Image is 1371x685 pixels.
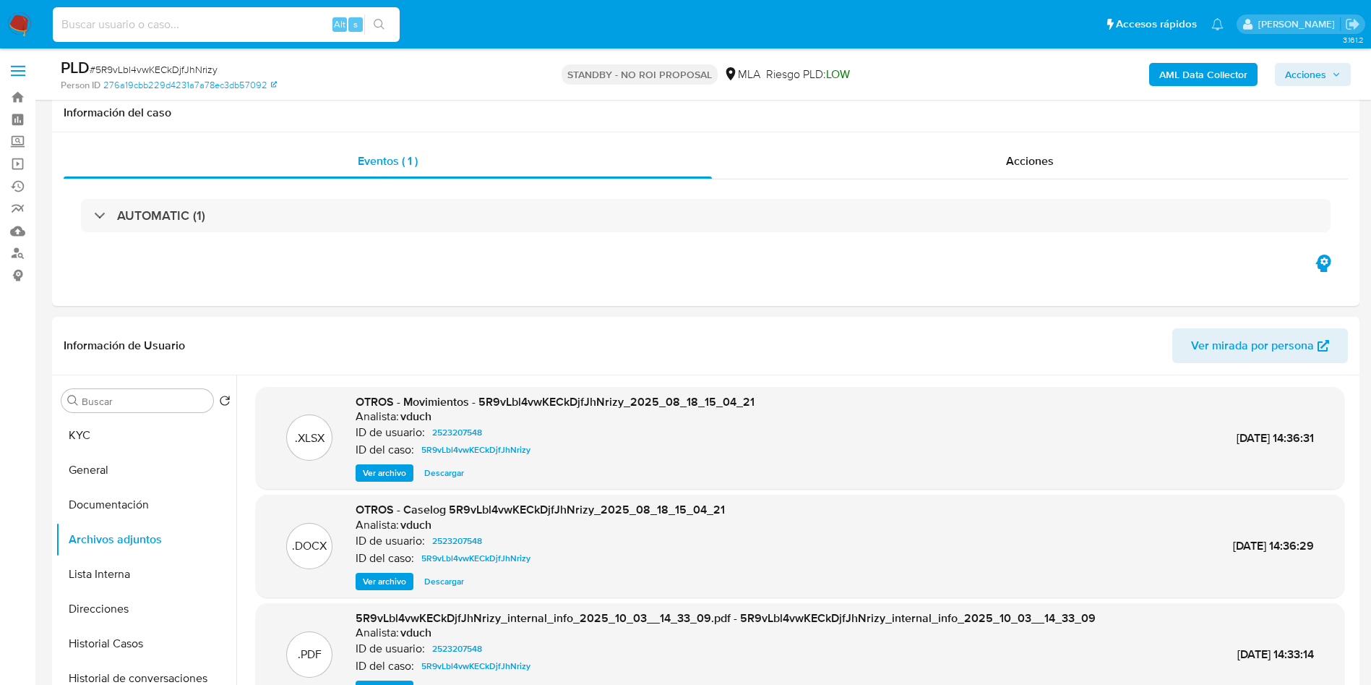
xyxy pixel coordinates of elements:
button: Buscar [67,395,79,407]
span: 2523207548 [432,640,482,658]
p: ID de usuario: [356,642,425,656]
h1: Información de Usuario [64,339,185,353]
p: .DOCX [292,538,327,554]
p: ID del caso: [356,443,414,457]
p: ID del caso: [356,659,414,673]
span: Descargar [424,574,464,589]
a: 276a19cbb229d4231a7a78ec3db57092 [103,79,277,92]
h6: vduch [400,518,431,532]
h3: AUTOMATIC (1) [117,208,205,224]
span: 2523207548 [432,532,482,550]
span: Acciones [1006,153,1054,169]
button: Documentación [56,488,236,522]
a: 2523207548 [426,640,488,658]
button: Ver archivo [356,464,413,482]
a: Salir [1345,17,1360,32]
span: Ver mirada por persona [1191,328,1314,363]
span: # 5R9vLbl4vwKECkDjfJhNrizy [90,62,218,77]
button: Ver mirada por persona [1172,328,1348,363]
span: Acciones [1285,63,1326,86]
input: Buscar usuario o caso... [53,15,400,34]
span: [DATE] 14:36:29 [1233,537,1314,554]
p: Analista: [356,626,399,640]
button: Historial Casos [56,626,236,661]
span: Descargar [424,466,464,480]
p: ID de usuario: [356,534,425,548]
button: Archivos adjuntos [56,522,236,557]
span: [DATE] 14:36:31 [1237,430,1314,446]
span: s [353,17,358,31]
h6: vduch [400,409,431,424]
button: KYC [56,418,236,453]
p: Analista: [356,409,399,424]
span: 2523207548 [432,424,482,441]
span: Ver archivo [363,574,406,589]
button: Ver archivo [356,573,413,590]
button: Volver al orden por defecto [219,395,231,411]
b: Person ID [61,79,100,92]
p: ID del caso: [356,551,414,566]
span: 5R9vLbl4vwKECkDjfJhNrizy [421,441,530,459]
button: Acciones [1275,63,1351,86]
input: Buscar [82,395,207,408]
span: 5R9vLbl4vwKECkDjfJhNrizy [421,658,530,675]
p: ID de usuario: [356,425,425,440]
div: AUTOMATIC (1) [81,199,1331,232]
span: Riesgo PLD: [766,67,850,82]
a: Notificaciones [1211,18,1224,30]
b: PLD [61,56,90,79]
button: Direcciones [56,592,236,626]
h6: vduch [400,626,431,640]
a: 2523207548 [426,532,488,550]
a: 5R9vLbl4vwKECkDjfJhNrizy [416,658,536,675]
p: Analista: [356,518,399,532]
span: LOW [826,66,850,82]
a: 2523207548 [426,424,488,441]
p: STANDBY - NO ROI PROPOSAL [562,64,718,85]
button: Descargar [417,573,471,590]
span: OTROS - Movimientos - 5R9vLbl4vwKECkDjfJhNrizy_2025_08_18_15_04_21 [356,393,755,410]
button: Lista Interna [56,557,236,592]
button: Descargar [417,464,471,482]
span: Accesos rápidos [1116,17,1197,32]
span: OTROS - Caselog 5R9vLbl4vwKECkDjfJhNrizy_2025_08_18_15_04_21 [356,501,725,518]
b: AML Data Collector [1159,63,1247,86]
h1: Información del caso [64,106,1348,120]
span: [DATE] 14:33:14 [1237,646,1314,663]
button: General [56,453,236,488]
p: valeria.duch@mercadolibre.com [1258,17,1340,31]
p: .PDF [298,647,322,663]
div: MLA [723,67,760,82]
span: Eventos ( 1 ) [358,153,418,169]
span: Ver archivo [363,466,406,480]
span: 5R9vLbl4vwKECkDjfJhNrizy_internal_info_2025_10_03__14_33_09.pdf - 5R9vLbl4vwKECkDjfJhNrizy_intern... [356,610,1096,626]
button: search-icon [364,14,394,35]
a: 5R9vLbl4vwKECkDjfJhNrizy [416,441,536,459]
button: AML Data Collector [1149,63,1258,86]
span: Alt [334,17,345,31]
span: 5R9vLbl4vwKECkDjfJhNrizy [421,550,530,567]
a: 5R9vLbl4vwKECkDjfJhNrizy [416,550,536,567]
p: .XLSX [295,430,325,446]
